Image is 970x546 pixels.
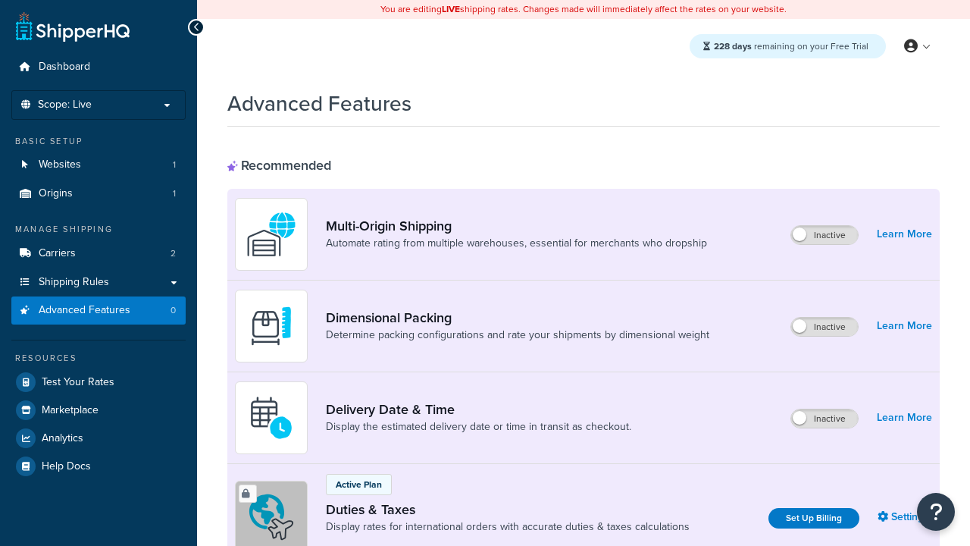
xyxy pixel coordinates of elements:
[791,318,858,336] label: Inactive
[336,478,382,491] p: Active Plan
[39,158,81,171] span: Websites
[227,157,331,174] div: Recommended
[11,180,186,208] li: Origins
[11,151,186,179] a: Websites1
[42,460,91,473] span: Help Docs
[791,226,858,244] label: Inactive
[11,135,186,148] div: Basic Setup
[38,99,92,111] span: Scope: Live
[768,508,859,529] a: Set Up Billing
[326,218,707,234] a: Multi-Origin Shipping
[11,180,186,208] a: Origins1
[877,407,932,428] a: Learn More
[11,453,186,480] a: Help Docs
[39,276,109,289] span: Shipping Rules
[714,39,752,53] strong: 228 days
[877,315,932,337] a: Learn More
[42,432,83,445] span: Analytics
[11,352,186,365] div: Resources
[11,369,186,396] a: Test Your Rates
[326,519,690,535] a: Display rates for international orders with accurate duties & taxes calculations
[917,493,955,531] button: Open Resource Center
[326,501,690,518] a: Duties & Taxes
[11,240,186,268] a: Carriers2
[42,404,99,417] span: Marketplace
[171,304,176,317] span: 0
[39,304,130,317] span: Advanced Features
[245,391,298,444] img: gfkeb5ejjkALwAAAABJRU5ErkJggg==
[326,309,709,326] a: Dimensional Packing
[326,401,631,418] a: Delivery Date & Time
[39,187,73,200] span: Origins
[39,247,76,260] span: Carriers
[173,187,176,200] span: 1
[42,376,114,389] span: Test Your Rates
[173,158,176,171] span: 1
[326,236,707,251] a: Automate rating from multiple warehouses, essential for merchants who dropship
[245,208,298,261] img: WatD5o0RtDAAAAAElFTkSuQmCC
[878,507,932,528] a: Settings
[39,61,90,74] span: Dashboard
[11,240,186,268] li: Carriers
[245,300,298,353] img: DTVBYsAAAAAASUVORK5CYII=
[11,151,186,179] li: Websites
[714,39,868,53] span: remaining on your Free Trial
[11,297,186,325] a: Advanced Features0
[11,268,186,297] a: Shipping Rules
[791,409,858,428] label: Inactive
[227,89,411,118] h1: Advanced Features
[326,328,709,343] a: Determine packing configurations and rate your shipments by dimensional weight
[877,224,932,245] a: Learn More
[11,397,186,424] a: Marketplace
[326,419,631,435] a: Display the estimated delivery date or time in transit as checkout.
[11,223,186,236] div: Manage Shipping
[442,2,460,16] b: LIVE
[11,425,186,452] a: Analytics
[11,53,186,81] a: Dashboard
[171,247,176,260] span: 2
[11,297,186,325] li: Advanced Features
